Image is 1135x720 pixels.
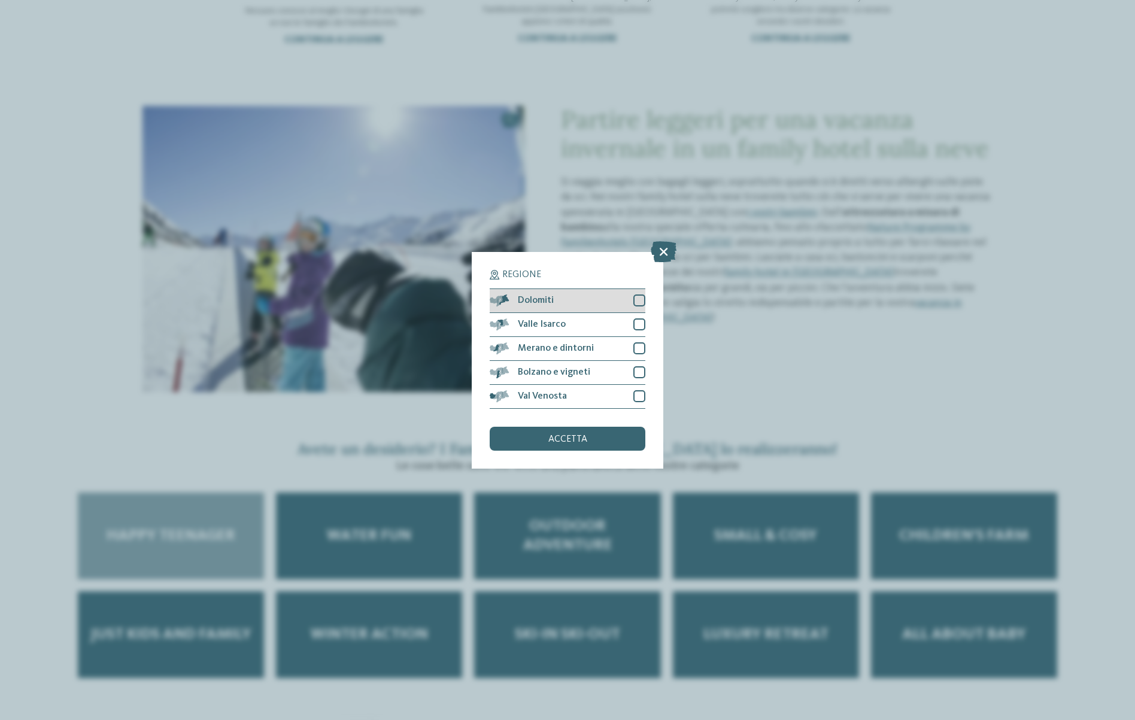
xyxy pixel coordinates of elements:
[518,320,566,329] span: Valle Isarco
[502,270,541,280] span: Regione
[518,367,590,377] span: Bolzano e vigneti
[518,391,567,401] span: Val Venosta
[518,296,554,305] span: Dolomiti
[518,344,594,353] span: Merano e dintorni
[548,435,587,444] span: accetta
